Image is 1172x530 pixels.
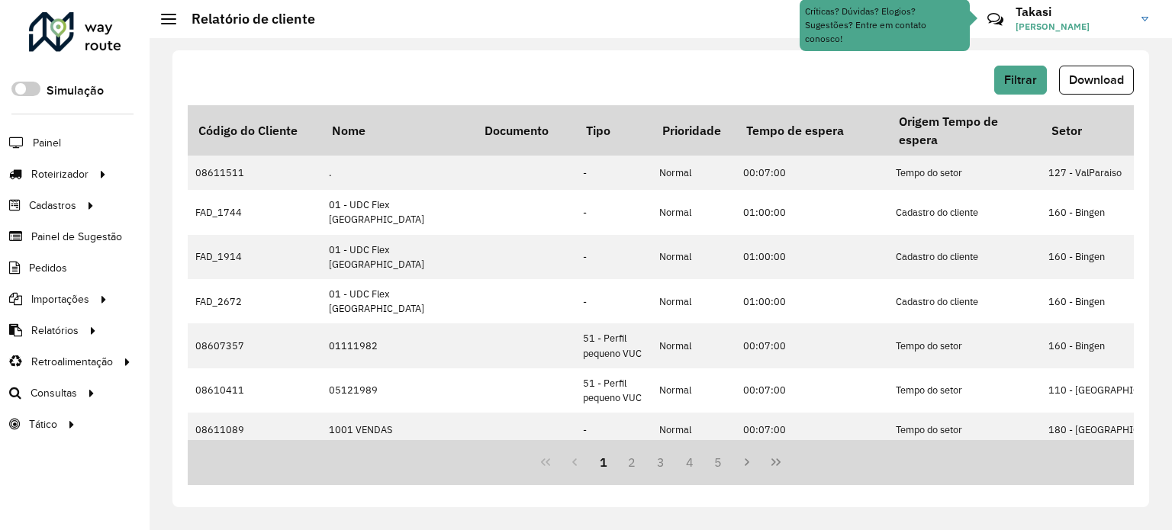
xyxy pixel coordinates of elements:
[652,190,736,234] td: Normal
[888,235,1041,279] td: Cadastro do cliente
[979,3,1012,36] a: Contato Rápido
[736,279,888,323] td: 01:00:00
[761,448,790,477] button: Last Page
[188,413,321,447] td: 08611089
[736,235,888,279] td: 01:00:00
[732,448,761,477] button: Next Page
[575,279,652,323] td: -
[1016,5,1130,19] h3: Takasi
[29,260,67,276] span: Pedidos
[888,323,1041,368] td: Tempo do setor
[321,368,474,413] td: 05121989
[31,323,79,339] span: Relatórios
[646,448,675,477] button: 3
[321,156,474,190] td: .
[888,190,1041,234] td: Cadastro do cliente
[1016,20,1130,34] span: [PERSON_NAME]
[321,413,474,447] td: 1001 VENDAS
[31,166,89,182] span: Roteirizador
[474,105,575,156] th: Documento
[31,291,89,307] span: Importações
[589,448,618,477] button: 1
[675,448,704,477] button: 4
[575,413,652,447] td: -
[736,413,888,447] td: 00:07:00
[736,323,888,368] td: 00:07:00
[652,323,736,368] td: Normal
[575,105,652,156] th: Tipo
[31,385,77,401] span: Consultas
[652,368,736,413] td: Normal
[888,279,1041,323] td: Cadastro do cliente
[321,279,474,323] td: 01 - UDC Flex [GEOGRAPHIC_DATA]
[29,198,76,214] span: Cadastros
[188,235,321,279] td: FAD_1914
[888,368,1041,413] td: Tempo do setor
[704,448,733,477] button: 5
[321,190,474,234] td: 01 - UDC Flex [GEOGRAPHIC_DATA]
[321,235,474,279] td: 01 - UDC Flex [GEOGRAPHIC_DATA]
[652,235,736,279] td: Normal
[736,190,888,234] td: 01:00:00
[1059,66,1134,95] button: Download
[652,413,736,447] td: Normal
[188,368,321,413] td: 08610411
[1069,73,1124,86] span: Download
[31,354,113,370] span: Retroalimentação
[188,279,321,323] td: FAD_2672
[652,279,736,323] td: Normal
[47,82,104,100] label: Simulação
[575,190,652,234] td: -
[617,448,646,477] button: 2
[575,323,652,368] td: 51 - Perfil pequeno VUC
[29,416,57,432] span: Tático
[736,368,888,413] td: 00:07:00
[575,368,652,413] td: 51 - Perfil pequeno VUC
[888,156,1041,190] td: Tempo do setor
[188,156,321,190] td: 08611511
[176,11,315,27] h2: Relatório de cliente
[888,413,1041,447] td: Tempo do setor
[1004,73,1037,86] span: Filtrar
[188,190,321,234] td: FAD_1744
[321,323,474,368] td: 01111982
[575,156,652,190] td: -
[188,105,321,156] th: Código do Cliente
[652,156,736,190] td: Normal
[736,156,888,190] td: 00:07:00
[575,235,652,279] td: -
[994,66,1047,95] button: Filtrar
[652,105,736,156] th: Prioridade
[33,135,61,151] span: Painel
[888,105,1041,156] th: Origem Tempo de espera
[321,105,474,156] th: Nome
[31,229,122,245] span: Painel de Sugestão
[188,323,321,368] td: 08607357
[736,105,888,156] th: Tempo de espera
